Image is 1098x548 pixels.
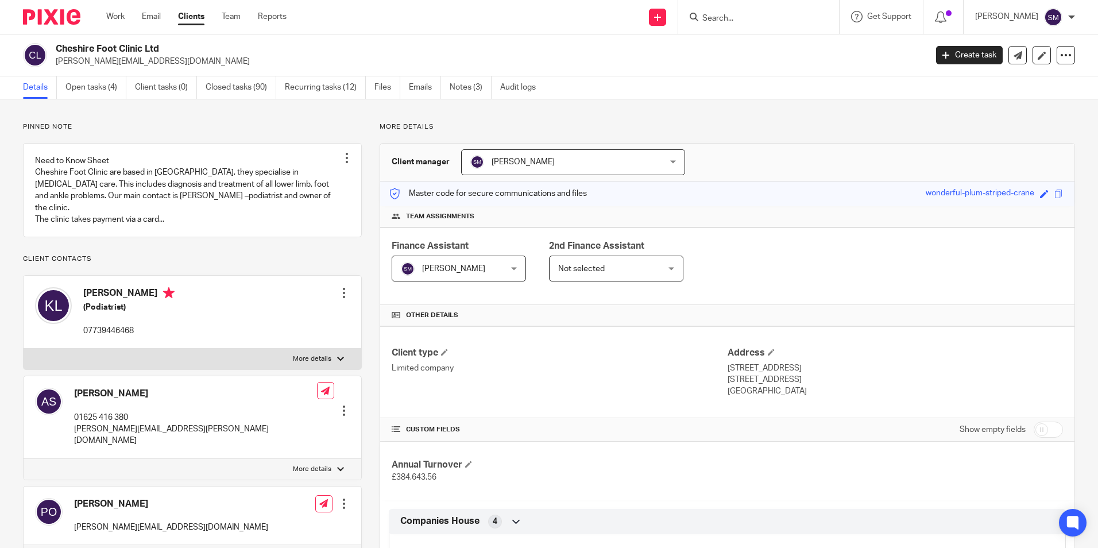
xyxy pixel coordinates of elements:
[293,465,331,474] p: More details
[728,347,1063,359] h4: Address
[450,76,492,99] a: Notes (3)
[493,516,497,527] span: 4
[74,498,268,510] h4: [PERSON_NAME]
[74,412,317,423] p: 01625 416 380
[392,362,727,374] p: Limited company
[222,11,241,22] a: Team
[56,43,746,55] h2: Cheshire Foot Clinic Ltd
[392,347,727,359] h4: Client type
[23,122,362,132] p: Pinned note
[392,241,469,250] span: Finance Assistant
[470,155,484,169] img: svg%3E
[406,311,458,320] span: Other details
[83,325,175,337] p: 07739446468
[728,385,1063,397] p: [GEOGRAPHIC_DATA]
[23,254,362,264] p: Client contacts
[178,11,204,22] a: Clients
[380,122,1075,132] p: More details
[35,287,72,324] img: svg%3E
[406,212,474,221] span: Team assignments
[142,11,161,22] a: Email
[392,473,436,481] span: £384,643.56
[936,46,1003,64] a: Create task
[206,76,276,99] a: Closed tasks (90)
[293,354,331,364] p: More details
[492,158,555,166] span: [PERSON_NAME]
[392,425,727,434] h4: CUSTOM FIELDS
[163,287,175,299] i: Primary
[74,423,317,447] p: [PERSON_NAME][EMAIL_ADDRESS][PERSON_NAME][DOMAIN_NAME]
[285,76,366,99] a: Recurring tasks (12)
[389,188,587,199] p: Master code for secure communications and files
[422,265,485,273] span: [PERSON_NAME]
[500,76,544,99] a: Audit logs
[701,14,805,24] input: Search
[409,76,441,99] a: Emails
[728,362,1063,374] p: [STREET_ADDRESS]
[401,262,415,276] img: svg%3E
[867,13,911,21] span: Get Support
[392,156,450,168] h3: Client manager
[558,265,605,273] span: Not selected
[258,11,287,22] a: Reports
[35,498,63,526] img: svg%3E
[23,43,47,67] img: svg%3E
[728,374,1063,385] p: [STREET_ADDRESS]
[960,424,1026,435] label: Show empty fields
[23,76,57,99] a: Details
[74,388,317,400] h4: [PERSON_NAME]
[374,76,400,99] a: Files
[74,522,268,533] p: [PERSON_NAME][EMAIL_ADDRESS][DOMAIN_NAME]
[926,187,1034,200] div: wonderful-plum-striped-crane
[400,515,480,527] span: Companies House
[56,56,919,67] p: [PERSON_NAME][EMAIL_ADDRESS][DOMAIN_NAME]
[83,302,175,313] h5: (Podiatrist)
[1044,8,1062,26] img: svg%3E
[975,11,1038,22] p: [PERSON_NAME]
[83,287,175,302] h4: [PERSON_NAME]
[549,241,644,250] span: 2nd Finance Assistant
[23,9,80,25] img: Pixie
[135,76,197,99] a: Client tasks (0)
[65,76,126,99] a: Open tasks (4)
[106,11,125,22] a: Work
[35,388,63,415] img: svg%3E
[392,459,727,471] h4: Annual Turnover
